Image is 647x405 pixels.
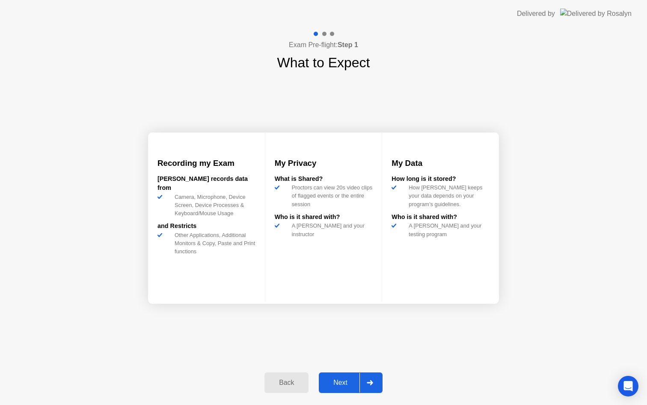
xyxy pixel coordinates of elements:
h3: My Privacy [275,157,373,169]
div: A [PERSON_NAME] and your testing program [405,222,490,238]
h1: What to Expect [277,52,370,73]
button: Next [319,372,383,393]
div: What is Shared? [275,174,373,184]
h3: Recording my Exam [157,157,255,169]
div: How long is it stored? [392,174,490,184]
div: Proctors can view 20s video clips of flagged events or the entire session [288,183,373,208]
div: Camera, Microphone, Device Screen, Device Processes & Keyboard/Mouse Usage [171,193,255,218]
div: A [PERSON_NAME] and your instructor [288,222,373,238]
div: Who is it shared with? [392,213,490,222]
h4: Exam Pre-flight: [289,40,358,50]
h3: My Data [392,157,490,169]
div: How [PERSON_NAME] keeps your data depends on your program’s guidelines. [405,183,490,208]
div: Other Applications, Additional Monitors & Copy, Paste and Print functions [171,231,255,256]
div: Delivered by [517,9,555,19]
div: Open Intercom Messenger [618,376,638,396]
div: Back [267,379,306,387]
div: and Restricts [157,222,255,231]
button: Back [264,372,309,393]
img: Delivered by Rosalyn [560,9,632,18]
div: [PERSON_NAME] records data from [157,174,255,193]
div: Next [321,379,359,387]
b: Step 1 [338,41,358,48]
div: Who is it shared with? [275,213,373,222]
